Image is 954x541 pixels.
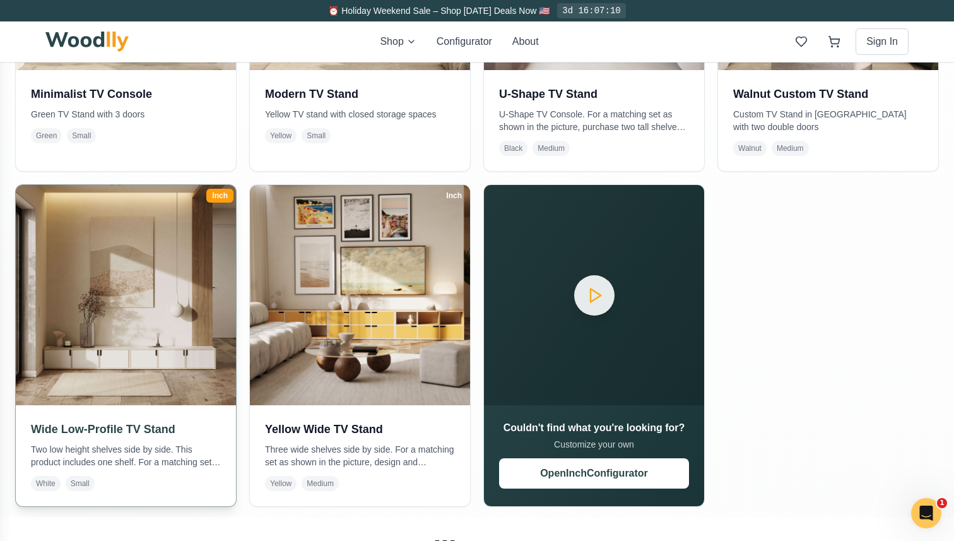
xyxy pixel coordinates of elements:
[856,28,909,55] button: Sign In
[31,443,221,468] p: Two low height shelves side by side. This product includes one shelf. For a matching set as shown...
[499,85,689,103] h3: U-Shape TV Stand
[250,185,470,405] img: Yellow Wide TV Stand
[302,476,339,491] span: Medium
[31,85,221,103] h3: Minimalist TV Console
[772,141,809,156] span: Medium
[499,420,689,436] h3: Couldn't find what you're looking for?
[31,420,221,438] h3: Wide Low-Profile TV Stand
[265,420,455,438] h3: Yellow Wide TV Stand
[499,438,689,451] p: Customize your own
[437,34,492,49] button: Configurator
[440,189,468,203] div: Inch
[380,34,416,49] button: Shop
[512,34,539,49] button: About
[265,128,297,143] span: Yellow
[328,6,550,16] span: ⏰ Holiday Weekend Sale – Shop [DATE] Deals Now 🇺🇸
[911,498,941,528] iframe: Intercom live chat
[31,108,221,121] p: Green TV Stand with 3 doors
[557,3,625,18] div: 3d 16:07:10
[67,128,96,143] span: Small
[45,32,129,52] img: Woodlly
[533,141,570,156] span: Medium
[937,498,947,508] span: 1
[733,141,767,156] span: Walnut
[265,443,455,468] p: Three wide shelves side by side. For a matching set as shown in the picture, design and purchase ...
[302,128,331,143] span: Small
[31,128,62,143] span: Green
[206,189,233,203] div: Inch
[499,458,689,489] button: OpenInchConfigurator
[733,108,923,133] p: Custom TV Stand in [GEOGRAPHIC_DATA] with two double doors
[265,476,297,491] span: Yellow
[499,141,527,156] span: Black
[499,108,689,133] p: U-Shape TV Console. For a matching set as shown in the picture, purchase two tall shelves and one...
[265,85,455,103] h3: Modern TV Stand
[10,179,241,410] img: Wide Low-Profile TV Stand
[66,476,95,491] span: Small
[265,108,455,121] p: Yellow TV stand with closed storage spaces
[733,85,923,103] h3: Walnut Custom TV Stand
[31,476,61,491] span: White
